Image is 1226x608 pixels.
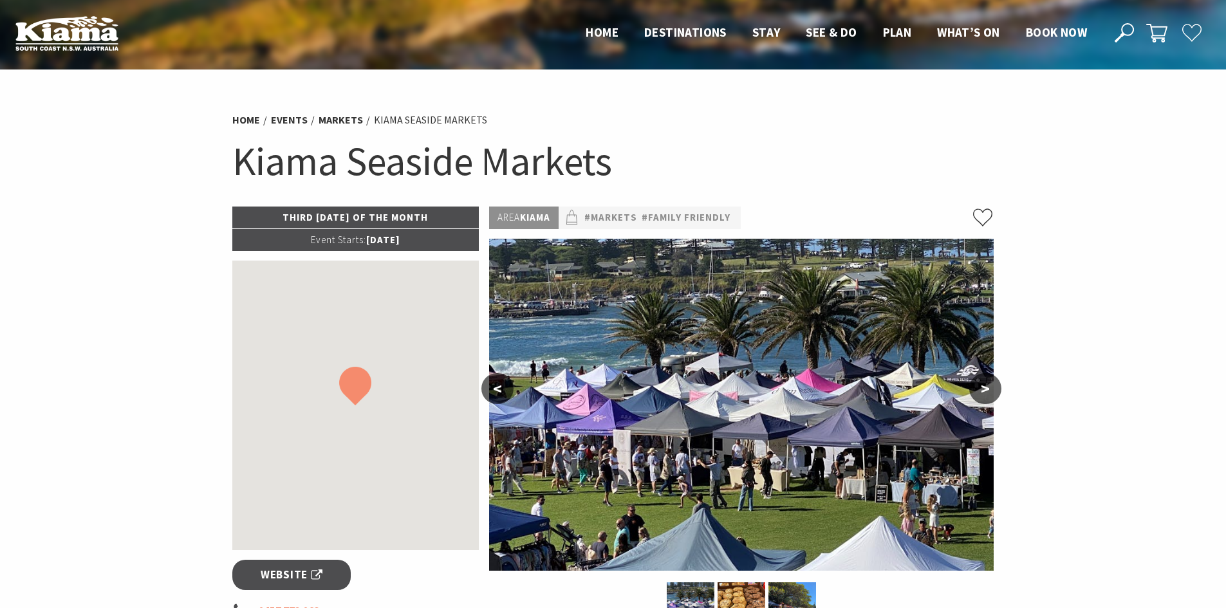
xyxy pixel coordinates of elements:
[573,23,1100,44] nav: Main Menu
[232,207,479,228] p: Third [DATE] of the Month
[489,207,559,229] p: Kiama
[937,24,1000,40] span: What’s On
[883,24,912,40] span: Plan
[1026,24,1087,40] span: Book now
[232,229,479,251] p: [DATE]
[642,210,730,226] a: #Family Friendly
[489,239,994,571] img: Kiama Seaside Market
[319,113,363,127] a: Markets
[232,560,351,590] a: Website
[232,135,994,187] h1: Kiama Seaside Markets
[497,211,520,223] span: Area
[584,210,637,226] a: #Markets
[311,234,366,246] span: Event Starts:
[15,15,118,51] img: Kiama Logo
[481,373,514,404] button: <
[374,112,487,129] li: Kiama Seaside Markets
[969,373,1001,404] button: >
[232,113,260,127] a: Home
[752,24,781,40] span: Stay
[271,113,308,127] a: Events
[644,24,727,40] span: Destinations
[586,24,618,40] span: Home
[806,24,857,40] span: See & Do
[261,566,322,584] span: Website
